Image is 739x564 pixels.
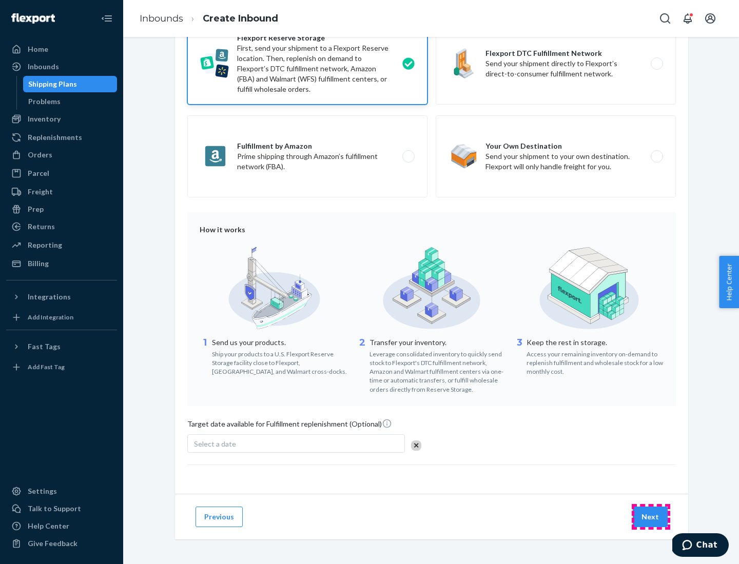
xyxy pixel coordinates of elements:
[28,114,61,124] div: Inventory
[200,225,664,235] div: How it works
[6,41,117,57] a: Home
[655,8,675,29] button: Open Search Box
[28,521,69,531] div: Help Center
[357,336,367,394] div: 2
[6,129,117,146] a: Replenishments
[28,96,61,107] div: Problems
[28,292,71,302] div: Integrations
[28,168,49,178] div: Parcel
[6,289,117,305] button: Integrations
[28,221,55,232] div: Returns
[6,111,117,127] a: Inventory
[203,13,278,24] a: Create Inbound
[6,201,117,217] a: Prep
[6,518,117,534] a: Help Center
[28,362,65,371] div: Add Fast Tag
[6,255,117,272] a: Billing
[6,165,117,182] a: Parcel
[194,439,236,448] span: Select a date
[28,240,62,250] div: Reporting
[23,93,118,110] a: Problems
[369,348,507,394] div: Leverage consolidated inventory to quickly send stock to Flexport's DTC fulfillment network, Amaz...
[28,62,59,72] div: Inbounds
[28,44,48,54] div: Home
[6,359,117,375] a: Add Fast Tag
[6,483,117,499] a: Settings
[514,336,524,376] div: 3
[28,313,73,321] div: Add Integration
[6,500,117,517] button: Talk to Support
[6,237,117,253] a: Reporting
[527,337,664,348] p: Keep the rest in storage.
[28,187,53,197] div: Freight
[28,341,61,352] div: Fast Tags
[527,348,664,376] div: Access your remaining inventory on-demand to replenish fulfillment and wholesale stock for a low ...
[6,535,117,552] button: Give Feedback
[11,13,55,24] img: Flexport logo
[6,184,117,200] a: Freight
[28,204,44,214] div: Prep
[28,486,57,496] div: Settings
[700,8,721,29] button: Open account menu
[28,258,49,269] div: Billing
[28,79,77,89] div: Shipping Plans
[28,503,81,514] div: Talk to Support
[96,8,117,29] button: Close Navigation
[28,538,77,549] div: Give Feedback
[6,338,117,355] button: Fast Tags
[200,336,210,376] div: 1
[196,507,243,527] button: Previous
[23,76,118,92] a: Shipping Plans
[187,418,392,433] span: Target date available for Fulfillment replenishment (Optional)
[633,507,668,527] button: Next
[6,309,117,326] a: Add Integration
[719,256,739,308] button: Help Center
[140,13,183,24] a: Inbounds
[6,58,117,75] a: Inbounds
[6,218,117,235] a: Returns
[6,147,117,163] a: Orders
[28,150,52,160] div: Orders
[369,337,507,348] p: Transfer your inventory.
[28,132,82,143] div: Replenishments
[677,8,698,29] button: Open notifications
[212,337,349,348] p: Send us your products.
[672,533,729,559] iframe: Opens a widget where you can chat to one of our agents
[212,348,349,376] div: Ship your products to a U.S. Flexport Reserve Storage facility close to Flexport, [GEOGRAPHIC_DAT...
[131,4,286,34] ol: breadcrumbs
